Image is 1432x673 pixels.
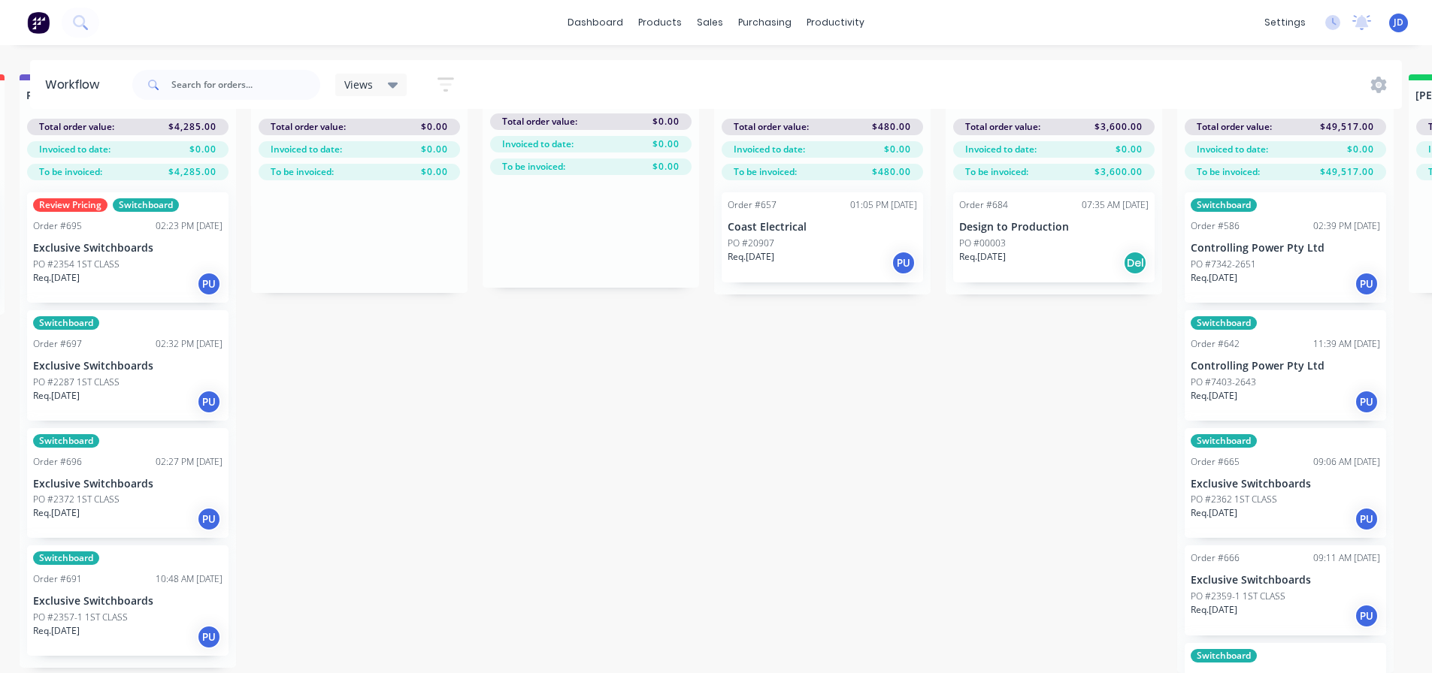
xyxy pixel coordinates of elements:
[652,115,680,128] span: $0.00
[1094,120,1143,134] span: $3,600.00
[33,478,223,490] p: Exclusive Switchboards
[689,11,731,34] div: sales
[734,165,797,179] span: To be invoiced:
[271,165,334,179] span: To be invoiced:
[959,250,1006,264] p: Req. [DATE]
[344,77,373,92] span: Views
[1191,389,1237,403] p: Req. [DATE]
[728,221,917,234] p: Coast Electrical
[1191,337,1240,351] div: Order #642
[1191,258,1256,271] p: PO #7342-2651
[1191,434,1257,448] div: Switchboard
[1094,165,1143,179] span: $3,600.00
[1394,16,1403,29] span: JD
[1197,120,1272,134] span: Total order value:
[156,455,223,469] div: 02:27 PM [DATE]
[197,390,221,414] div: PU
[1082,198,1149,212] div: 07:35 AM [DATE]
[1313,455,1380,469] div: 09:06 AM [DATE]
[965,120,1040,134] span: Total order value:
[502,160,565,174] span: To be invoiced:
[1355,390,1379,414] div: PU
[734,120,809,134] span: Total order value:
[1355,604,1379,628] div: PU
[953,192,1155,282] div: Order #68407:35 AM [DATE]Design to ProductionPO #00003Req.[DATE]Del
[1116,143,1143,156] span: $0.00
[502,115,577,128] span: Total order value:
[728,250,774,264] p: Req. [DATE]
[1257,11,1313,34] div: settings
[27,428,229,539] div: SwitchboardOrder #69602:27 PM [DATE]Exclusive SwitchboardsPO #2372 1ST CLASSReq.[DATE]PU
[1313,219,1380,233] div: 02:39 PM [DATE]
[156,337,223,351] div: 02:32 PM [DATE]
[33,572,82,586] div: Order #691
[1185,310,1386,421] div: SwitchboardOrder #64211:39 AM [DATE]Controlling Power Pty LtdPO #7403-2643Req.[DATE]PU
[168,120,216,134] span: $4,285.00
[1191,455,1240,469] div: Order #665
[271,120,346,134] span: Total order value:
[872,120,911,134] span: $480.00
[39,143,111,156] span: Invoiced to date:
[1191,271,1237,285] p: Req. [DATE]
[652,160,680,174] span: $0.00
[33,595,223,608] p: Exclusive Switchboards
[1191,574,1380,587] p: Exclusive Switchboards
[1347,143,1374,156] span: $0.00
[1123,251,1147,275] div: Del
[1197,143,1268,156] span: Invoiced to date:
[872,165,911,179] span: $480.00
[1191,478,1380,490] p: Exclusive Switchboards
[1191,603,1237,617] p: Req. [DATE]
[1191,198,1257,212] div: Switchboard
[502,137,574,151] span: Invoiced to date:
[33,551,99,565] div: Switchboard
[33,271,80,285] p: Req. [DATE]
[197,272,221,296] div: PU
[1355,507,1379,531] div: PU
[959,237,1006,250] p: PO #00003
[731,11,799,34] div: purchasing
[39,165,102,179] span: To be invoiced:
[722,192,923,282] div: Order #65701:05 PM [DATE]Coast ElectricalPO #20907Req.[DATE]PU
[850,198,917,212] div: 01:05 PM [DATE]
[1197,165,1260,179] span: To be invoiced:
[33,376,120,389] p: PO #2287 1ST CLASS
[652,137,680,151] span: $0.00
[1185,192,1386,303] div: SwitchboardOrder #58602:39 PM [DATE]Controlling Power Pty LtdPO #7342-2651Req.[DATE]PU
[421,165,448,179] span: $0.00
[33,389,80,403] p: Req. [DATE]
[33,360,223,373] p: Exclusive Switchboards
[1191,649,1257,662] div: Switchboard
[156,219,223,233] div: 02:23 PM [DATE]
[1191,376,1256,389] p: PO #7403-2643
[799,11,872,34] div: productivity
[560,11,631,34] a: dashboard
[33,242,223,255] p: Exclusive Switchboards
[1191,506,1237,520] p: Req. [DATE]
[1320,165,1374,179] span: $49,517.00
[884,143,911,156] span: $0.00
[959,198,1008,212] div: Order #684
[197,625,221,649] div: PU
[33,624,80,638] p: Req. [DATE]
[1191,219,1240,233] div: Order #586
[33,258,120,271] p: PO #2354 1ST CLASS
[45,76,107,94] div: Workflow
[33,316,99,330] div: Switchboard
[156,572,223,586] div: 10:48 AM [DATE]
[271,143,342,156] span: Invoiced to date:
[1185,428,1386,539] div: SwitchboardOrder #66509:06 AM [DATE]Exclusive SwitchboardsPO #2362 1ST CLASSReq.[DATE]PU
[189,143,216,156] span: $0.00
[33,219,82,233] div: Order #695
[113,198,179,212] div: Switchboard
[33,434,99,448] div: Switchboard
[27,310,229,421] div: SwitchboardOrder #69702:32 PM [DATE]Exclusive SwitchboardsPO #2287 1ST CLASSReq.[DATE]PU
[1191,493,1277,506] p: PO #2362 1ST CLASS
[1191,360,1380,373] p: Controlling Power Pty Ltd
[197,507,221,531] div: PU
[728,237,774,250] p: PO #20907
[965,143,1037,156] span: Invoiced to date:
[33,198,107,212] div: Review Pricing
[1191,316,1257,330] div: Switchboard
[1313,337,1380,351] div: 11:39 AM [DATE]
